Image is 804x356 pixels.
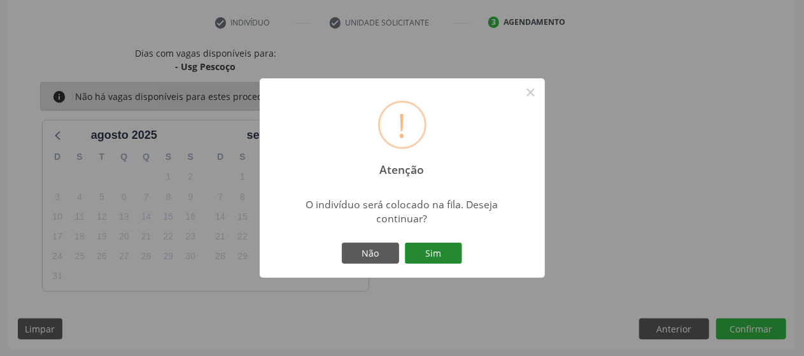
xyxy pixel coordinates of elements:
[398,103,407,147] div: !
[342,243,399,264] button: Não
[520,82,542,103] button: Close this dialog
[405,243,462,264] button: Sim
[369,154,435,176] h2: Atenção
[290,197,514,225] div: O indivíduo será colocado na fila. Deseja continuar?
